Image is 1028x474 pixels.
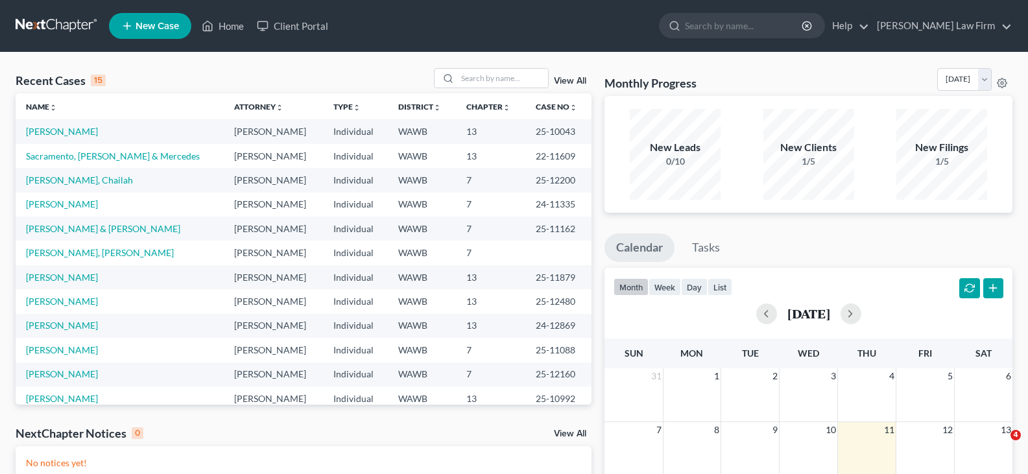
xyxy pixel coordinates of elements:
td: WAWB [388,338,456,362]
td: 25-11162 [525,217,592,241]
td: Individual [323,362,388,386]
a: Home [195,14,250,38]
td: 7 [456,217,525,241]
a: Attorneyunfold_more [234,102,283,112]
span: 2 [771,368,779,384]
span: Sun [625,348,643,359]
span: Wed [798,348,819,359]
a: Districtunfold_more [398,102,441,112]
td: Individual [323,289,388,313]
td: WAWB [388,168,456,192]
td: 7 [456,338,525,362]
td: [PERSON_NAME] [224,241,323,265]
span: Mon [680,348,703,359]
span: 10 [824,422,837,438]
td: 7 [456,241,525,265]
td: Individual [323,241,388,265]
i: unfold_more [503,104,510,112]
a: Calendar [604,233,675,262]
td: Individual [323,314,388,338]
i: unfold_more [276,104,283,112]
p: No notices yet! [26,456,581,469]
span: New Case [136,21,179,31]
td: 25-12480 [525,289,592,313]
div: New Filings [896,140,987,155]
td: WAWB [388,265,456,289]
td: WAWB [388,386,456,410]
td: WAWB [388,314,456,338]
a: [PERSON_NAME] [26,296,98,307]
td: Individual [323,217,388,241]
td: 7 [456,362,525,386]
a: [PERSON_NAME] [26,320,98,331]
td: [PERSON_NAME] [224,119,323,143]
i: unfold_more [353,104,361,112]
td: 25-10992 [525,386,592,410]
span: 9 [771,422,779,438]
td: WAWB [388,193,456,217]
td: Individual [323,386,388,410]
span: 7 [655,422,663,438]
div: 0 [132,427,143,439]
td: 24-11335 [525,193,592,217]
td: 22-11609 [525,144,592,168]
a: [PERSON_NAME] & [PERSON_NAME] [26,223,180,234]
div: NextChapter Notices [16,425,143,441]
button: month [614,278,649,296]
a: Client Portal [250,14,335,38]
td: 7 [456,168,525,192]
a: Nameunfold_more [26,102,57,112]
td: WAWB [388,144,456,168]
td: 13 [456,386,525,410]
td: 13 [456,265,525,289]
td: Individual [323,144,388,168]
a: Typeunfold_more [333,102,361,112]
span: 3 [830,368,837,384]
div: 0/10 [630,155,721,168]
td: [PERSON_NAME] [224,217,323,241]
td: [PERSON_NAME] [224,289,323,313]
td: Individual [323,265,388,289]
td: 13 [456,144,525,168]
a: View All [554,77,586,86]
td: WAWB [388,289,456,313]
a: Help [826,14,869,38]
td: 25-10043 [525,119,592,143]
td: WAWB [388,119,456,143]
i: unfold_more [49,104,57,112]
h3: Monthly Progress [604,75,697,91]
span: 6 [1005,368,1012,384]
td: 7 [456,193,525,217]
td: 25-12160 [525,362,592,386]
td: [PERSON_NAME] [224,265,323,289]
a: Sacramento, [PERSON_NAME] & Mercedes [26,150,200,161]
td: Individual [323,338,388,362]
iframe: Intercom live chat [984,430,1015,461]
td: [PERSON_NAME] [224,144,323,168]
span: 5 [946,368,954,384]
input: Search by name... [457,69,548,88]
div: Recent Cases [16,73,106,88]
span: 4 [888,368,896,384]
td: Individual [323,193,388,217]
td: [PERSON_NAME] [224,168,323,192]
div: 1/5 [896,155,987,168]
button: day [681,278,708,296]
i: unfold_more [433,104,441,112]
a: [PERSON_NAME] [26,393,98,404]
td: [PERSON_NAME] [224,386,323,410]
span: 8 [713,422,721,438]
td: 25-11879 [525,265,592,289]
td: WAWB [388,362,456,386]
a: [PERSON_NAME], [PERSON_NAME] [26,247,174,258]
i: unfold_more [569,104,577,112]
a: Case Nounfold_more [536,102,577,112]
td: WAWB [388,241,456,265]
td: [PERSON_NAME] [224,193,323,217]
span: 11 [883,422,896,438]
div: 1/5 [763,155,854,168]
a: [PERSON_NAME], Chailah [26,174,133,185]
a: [PERSON_NAME] [26,198,98,209]
h2: [DATE] [787,307,830,320]
td: 25-12200 [525,168,592,192]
